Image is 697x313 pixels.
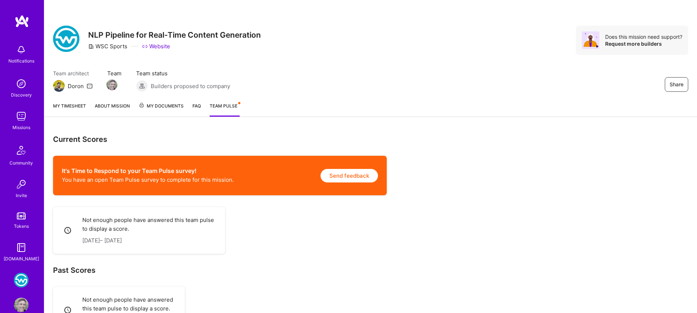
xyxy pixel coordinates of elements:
[605,40,682,47] div: Request more builders
[62,167,234,174] h2: It's Time to Respond to your Team Pulse survey!
[62,176,234,184] p: You have an open Team Pulse survey to complete for this mission.
[14,76,29,91] img: discovery
[605,33,682,40] div: Does this mission need support?
[68,82,84,90] div: Doron
[151,82,230,90] span: Builders proposed to company
[665,77,688,92] button: Share
[95,102,130,117] a: About Mission
[139,102,184,110] span: My Documents
[107,69,121,77] span: Team
[139,102,184,117] a: My Documents
[53,80,65,92] img: Team Architect
[16,192,27,199] div: Invite
[53,102,86,117] a: My timesheet
[321,169,378,182] button: Send feedback
[582,31,599,49] img: Avatar
[88,42,127,50] div: WSC Sports
[670,81,683,88] span: Share
[12,124,30,131] div: Missions
[14,109,29,124] img: teamwork
[10,159,33,167] div: Community
[53,265,688,275] h2: Past Scores
[87,83,93,89] i: icon Mail
[12,142,30,159] img: Community
[82,236,216,245] p: [DATE] – [DATE]
[53,135,688,144] h3: Current Scores
[12,298,30,312] a: User Avatar
[53,69,93,77] span: Team architect
[136,80,148,92] img: Builders proposed to company
[14,177,29,192] img: Invite
[14,298,29,312] img: User Avatar
[82,295,176,313] p: Not enough people have answered this team pulse to display a score.
[11,91,32,99] div: Discovery
[210,102,240,117] a: Team Pulse
[14,222,29,230] div: Tokens
[142,42,170,50] a: Website
[88,30,261,39] h3: NLP Pipeline for Real-Time Content Generation
[14,240,29,255] img: guide book
[12,273,30,287] a: WSC Sports: NLP Pipeline for Real-Time Content Generation
[17,212,26,219] img: tokens
[192,102,201,117] a: FAQ
[210,103,237,109] span: Team Pulse
[64,226,72,235] i: icon Clock
[106,79,117,90] img: Team Member Avatar
[136,69,230,77] span: Team status
[8,57,34,65] div: Notifications
[82,216,216,233] p: Not enough people have answered this team pulse to display a score.
[14,42,29,57] img: bell
[53,26,79,52] img: Company Logo
[107,79,117,91] a: Team Member Avatar
[14,273,29,287] img: WSC Sports: NLP Pipeline for Real-Time Content Generation
[88,44,94,49] i: icon CompanyGray
[4,255,39,263] div: [DOMAIN_NAME]
[15,15,29,28] img: logo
